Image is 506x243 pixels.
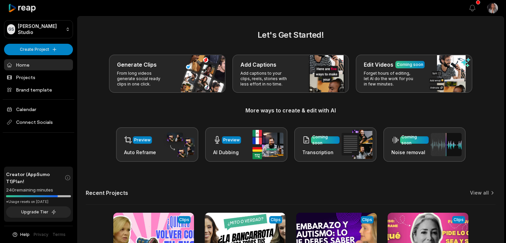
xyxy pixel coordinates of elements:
h2: Recent Projects [86,189,128,196]
h3: Edit Videos [364,61,393,69]
a: Calendar [4,104,73,115]
h3: Transcription [302,149,340,156]
span: Creator (AppSumo T1) Plan! [6,171,65,185]
p: [PERSON_NAME] Studio [18,23,63,35]
span: Help [20,232,30,238]
h2: Let's Get Started! [86,29,496,41]
img: ai_dubbing.png [252,130,283,159]
h3: Add Captions [240,61,276,69]
div: 240 remaining minutes [6,187,71,194]
a: Terms [52,232,66,238]
p: Add captions to your clips, reels, stories with less effort in no time. [240,71,293,87]
img: noise_removal.png [431,133,462,156]
h3: Auto Reframe [124,149,156,156]
p: From long videos generate social ready clips in one click. [117,71,169,87]
button: Create Project [4,44,73,55]
div: Preview [134,137,151,143]
button: Upgrade Tier [6,206,71,218]
div: GS [7,24,15,34]
a: Brand template [4,84,73,95]
a: Privacy [34,232,48,238]
h3: More ways to create & edit with AI [86,106,496,114]
span: Connect Socials [4,116,73,128]
h3: Generate Clips [117,61,157,69]
img: auto_reframe.png [163,132,194,158]
p: Forget hours of editing, let AI do the work for you in few minutes. [364,71,416,87]
div: Coming soon [312,134,338,146]
div: Preview [223,137,240,143]
a: Home [4,59,73,70]
a: Projects [4,72,73,83]
h3: Noise removal [391,149,429,156]
div: *Usage resets on [DATE] [6,199,71,204]
button: Help [12,232,30,238]
h3: AI Dubbing [213,149,241,156]
div: Coming soon [397,62,423,68]
div: Coming soon [401,134,427,146]
a: View all [470,189,489,196]
img: transcription.png [342,130,373,159]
